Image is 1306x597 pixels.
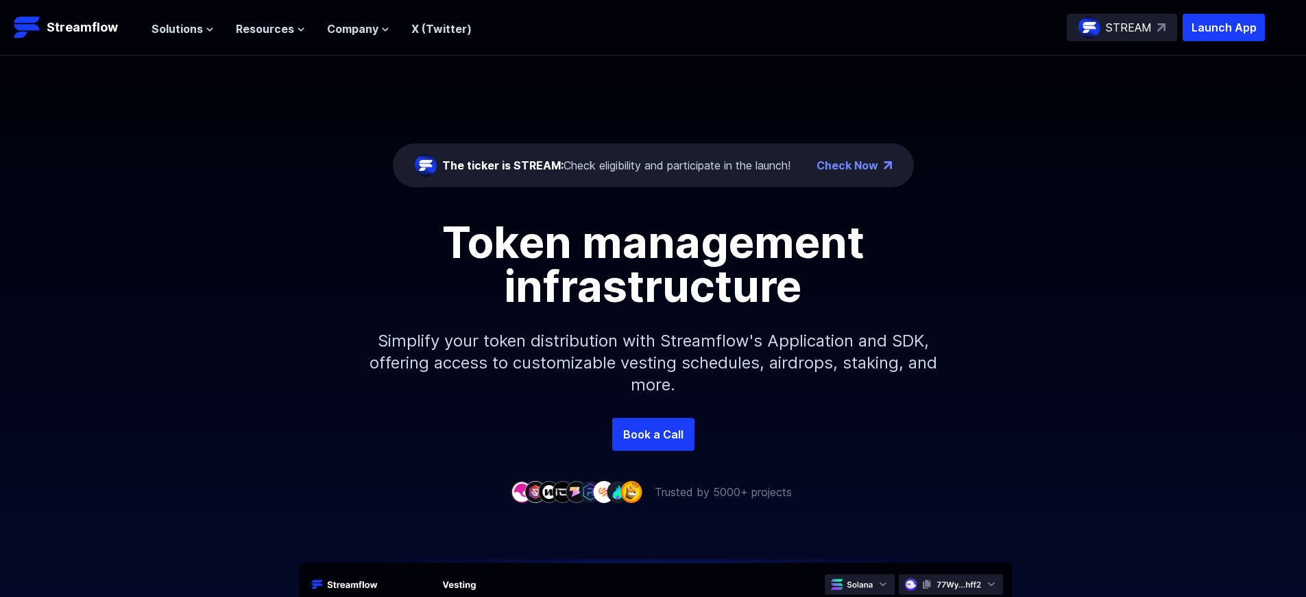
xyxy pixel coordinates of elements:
[152,21,203,37] span: Solutions
[612,418,694,451] a: Book a Call
[1067,14,1177,41] a: STREAM
[884,161,892,169] img: top-right-arrow.png
[442,157,790,174] div: Check eligibility and participate in the launch!
[1183,14,1265,41] button: Launch App
[47,18,118,37] p: Streamflow
[327,21,378,37] span: Company
[14,14,138,41] a: Streamflow
[566,481,588,502] img: company-5
[236,21,294,37] span: Resources
[359,308,948,418] p: Simplify your token distribution with Streamflow's Application and SDK, offering access to custom...
[415,154,437,176] img: streamflow-logo-circle.png
[655,484,792,500] p: Trusted by 5000+ projects
[1106,19,1152,36] p: STREAM
[411,22,472,36] a: X (Twitter)
[593,481,615,502] img: company-7
[579,481,601,502] img: company-6
[442,159,564,172] span: The ticker is STREAM:
[524,481,546,502] img: company-2
[1078,16,1100,38] img: streamflow-logo-circle.png
[552,481,574,502] img: company-4
[345,220,962,308] h1: Token management infrastructure
[14,14,41,41] img: Streamflow Logo
[152,21,214,37] button: Solutions
[327,21,389,37] button: Company
[620,481,642,502] img: company-9
[538,481,560,502] img: company-3
[1157,23,1165,32] img: top-right-arrow.svg
[607,481,629,502] img: company-8
[511,481,533,502] img: company-1
[236,21,305,37] button: Resources
[817,157,878,174] a: Check Now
